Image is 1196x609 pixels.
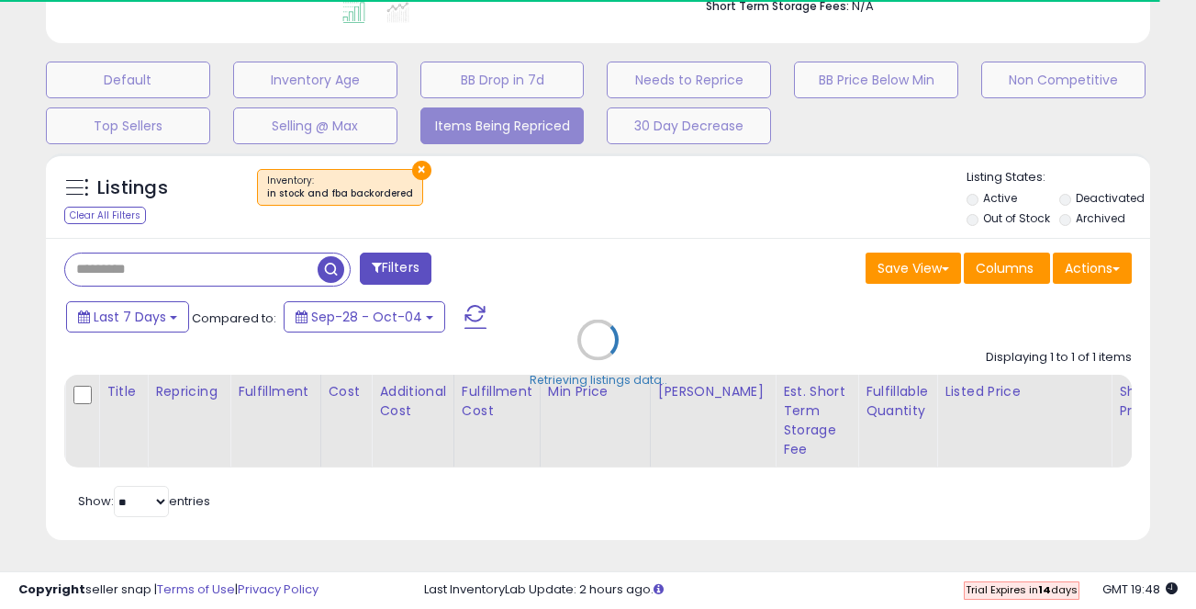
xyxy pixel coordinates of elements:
button: Selling @ Max [233,107,397,144]
button: 30 Day Decrease [607,107,771,144]
span: 2025-10-14 19:48 GMT [1102,581,1178,598]
div: Last InventoryLab Update: 2 hours ago. [424,581,1178,599]
button: BB Price Below Min [794,62,958,98]
button: BB Drop in 7d [420,62,585,98]
b: 14 [1038,582,1051,597]
button: Top Sellers [46,107,210,144]
button: Default [46,62,210,98]
button: Non Competitive [981,62,1146,98]
button: Needs to Reprice [607,62,771,98]
div: Retrieving listings data.. [530,372,667,389]
button: Items Being Repriced [420,107,585,144]
span: Trial Expires in days [966,582,1078,597]
a: Privacy Policy [238,581,319,598]
a: Terms of Use [157,581,235,598]
strong: Copyright [18,581,85,598]
div: seller snap | | [18,581,319,599]
button: Inventory Age [233,62,397,98]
